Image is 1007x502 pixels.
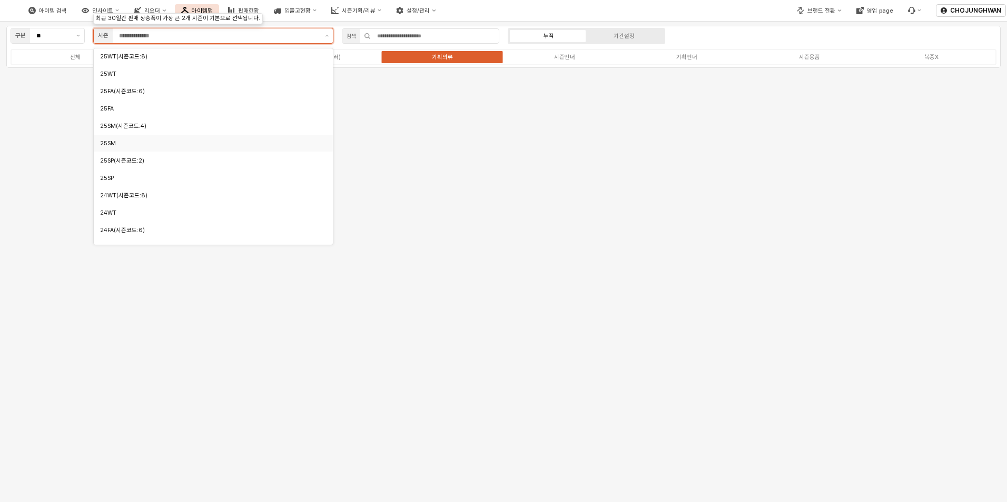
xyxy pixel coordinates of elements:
[799,54,820,61] div: 시즌용품
[407,7,430,14] div: 설정/관리
[924,54,939,61] div: 복종X
[100,87,321,95] div: 25FA(시즌코드:6)
[284,7,311,14] div: 입출고현황
[75,4,125,17] div: 인사이트
[268,4,323,17] div: 입출고현황
[950,6,1001,15] p: CHOJUNGHWAN
[238,7,259,14] div: 판매현황
[192,7,213,14] div: 아이템맵
[676,54,697,61] div: 기획언더
[14,53,136,62] label: 전체
[347,32,356,41] div: 검색
[15,31,26,41] div: 구분
[791,4,847,17] div: 브랜드 전환
[92,7,113,14] div: 인사이트
[325,4,388,17] div: 시즌기획/리뷰
[871,53,993,62] label: 복종X
[614,33,635,39] div: 기간설정
[100,244,321,252] div: 24FA
[342,7,376,14] div: 시즌기획/리뷰
[867,7,893,14] div: 영업 page
[100,174,321,182] div: 25SP
[70,54,81,61] div: 전체
[94,48,333,245] div: Select an option
[22,4,73,17] div: 아이템 검색
[100,157,321,165] div: 25SP(시즌코드:2)
[72,28,84,43] button: 제안 사항 표시
[175,4,219,17] div: 아이템맵
[100,122,321,130] div: 25SM(시즌코드:4)
[511,32,587,41] label: 누적
[432,54,453,61] div: 기획의류
[544,33,554,39] div: 누적
[100,226,321,234] div: 24FA(시즌코드:6)
[221,4,265,17] div: 판매현황
[902,4,927,17] div: 버그 제보 및 기능 개선 요청
[554,54,575,61] div: 시즌언더
[100,105,321,113] div: 25FA
[504,53,626,62] label: 시즌언더
[100,192,321,199] div: 24WT(시즌코드:8)
[587,32,662,41] label: 기간설정
[390,4,442,17] div: 설정/관리
[98,31,108,41] div: 시즌
[381,53,504,62] label: 기획의류
[39,7,67,14] div: 아이템 검색
[100,209,321,217] div: 24WT
[144,7,160,14] div: 리오더
[626,53,748,62] label: 기획언더
[127,4,172,17] div: 리오더
[100,139,321,147] div: 25SM
[748,53,871,62] label: 시즌용품
[100,53,321,61] div: 25WT(시즌코드:8)
[807,7,835,14] div: 브랜드 전환
[321,28,333,43] button: 제안 사항 표시
[100,70,321,78] div: 25WT
[850,4,900,17] div: 영업 page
